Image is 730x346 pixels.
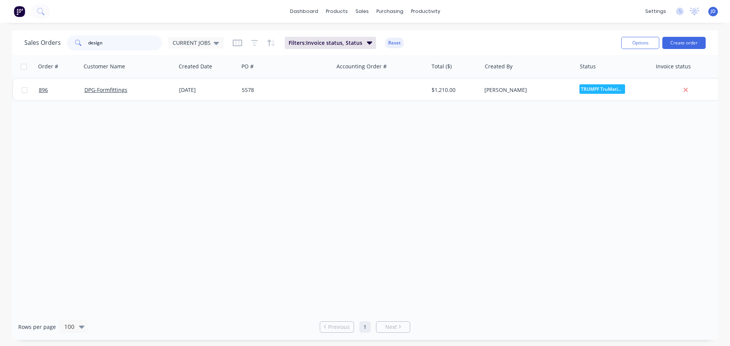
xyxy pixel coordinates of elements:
[385,38,404,48] button: Reset
[621,37,659,49] button: Options
[241,63,254,70] div: PO #
[322,6,352,17] div: products
[336,63,387,70] div: Accounting Order #
[179,86,236,94] div: [DATE]
[18,323,56,331] span: Rows per page
[39,86,48,94] span: 896
[328,323,350,331] span: Previous
[88,35,162,51] input: Search...
[24,39,61,46] h1: Sales Orders
[407,6,444,17] div: productivity
[14,6,25,17] img: Factory
[242,86,326,94] div: 5578
[320,323,354,331] a: Previous page
[432,63,452,70] div: Total ($)
[485,63,513,70] div: Created By
[286,6,322,17] a: dashboard
[373,6,407,17] div: purchasing
[385,323,397,331] span: Next
[432,86,476,94] div: $1,210.00
[376,323,410,331] a: Next page
[484,86,569,94] div: [PERSON_NAME]
[711,8,716,15] span: JD
[39,79,84,101] a: 896
[38,63,58,70] div: Order #
[352,6,373,17] div: sales
[84,86,127,93] a: DPG-Formfittings
[656,63,691,70] div: Invoice status
[641,6,670,17] div: settings
[359,321,371,333] a: Page 1 is your current page
[173,39,211,47] span: CURRENT JOBS
[579,84,625,94] span: TRUMPF TruMatic...
[317,321,413,333] ul: Pagination
[84,63,125,70] div: Customer Name
[662,37,706,49] button: Create order
[580,63,596,70] div: Status
[289,39,362,47] span: Filters: Invoice status, Status
[285,37,376,49] button: Filters:Invoice status, Status
[179,63,212,70] div: Created Date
